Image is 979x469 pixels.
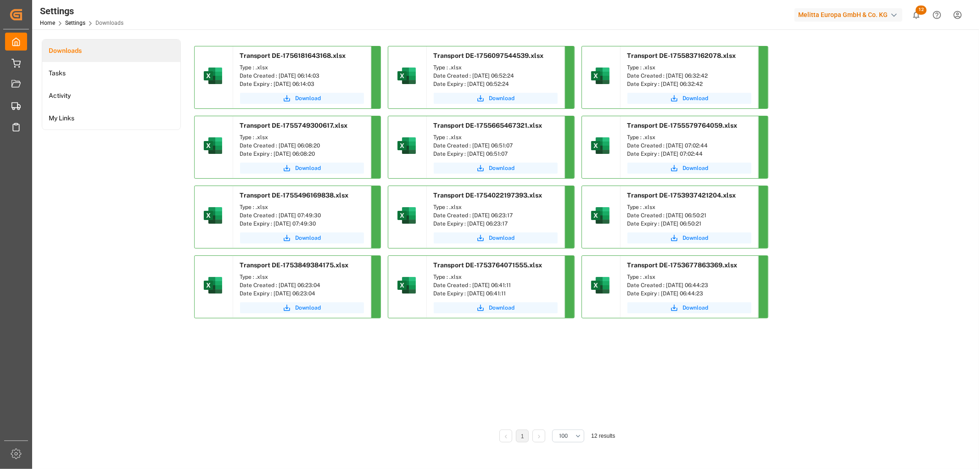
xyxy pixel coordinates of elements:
button: Download [240,232,364,243]
img: microsoft-excel-2019--v1.png [202,274,224,296]
span: Transport DE-1755665467321.xlsx [434,122,543,129]
div: Date Created : [DATE] 06:52:24 [434,72,558,80]
button: open menu [552,429,584,442]
span: Download [489,234,515,242]
div: Date Created : [DATE] 06:23:17 [434,211,558,220]
span: 12 results [591,433,615,439]
div: Date Created : [DATE] 06:51:07 [434,141,558,150]
span: Transport DE-1753937421204.xlsx [627,192,736,199]
a: Tasks [42,62,180,85]
div: Type : .xlsx [434,133,558,141]
span: Download [296,304,321,312]
button: Help Center [927,5,947,25]
img: microsoft-excel-2019--v1.png [202,204,224,226]
div: Type : .xlsx [627,273,751,281]
button: Download [627,302,751,313]
a: Home [40,20,55,26]
a: Download [434,93,558,104]
div: Type : .xlsx [627,203,751,211]
span: Download [296,94,321,102]
button: Download [434,302,558,313]
span: Transport DE-1754022197393.xlsx [434,192,543,199]
span: 100 [559,432,568,440]
div: Date Expiry : [DATE] 06:52:24 [434,80,558,88]
div: Date Created : [DATE] 06:14:03 [240,72,364,80]
span: Transport DE-1755837162078.xlsx [627,52,736,59]
div: Date Expiry : [DATE] 06:23:17 [434,220,558,228]
div: Date Expiry : [DATE] 06:50:21 [627,220,751,228]
div: Date Created : [DATE] 07:49:30 [240,211,364,220]
span: Download [296,164,321,172]
span: Transport DE-1753764071555.xlsx [434,261,543,269]
li: Next Page [532,429,545,442]
a: Downloads [42,40,180,62]
button: Download [627,232,751,243]
button: show 12 new notifications [906,5,927,25]
div: Date Expiry : [DATE] 06:14:03 [240,80,364,88]
button: Download [434,163,558,174]
img: microsoft-excel-2019--v1.png [396,65,418,87]
a: Activity [42,85,180,107]
div: Type : .xlsx [240,63,364,72]
li: 1 [516,429,529,442]
div: Settings [40,4,123,18]
div: Type : .xlsx [240,203,364,211]
button: Melitta Europa GmbH & Co. KG [794,6,906,23]
li: Previous Page [499,429,512,442]
div: Type : .xlsx [434,63,558,72]
div: Date Expiry : [DATE] 07:02:44 [627,150,751,158]
span: Download [489,94,515,102]
img: microsoft-excel-2019--v1.png [396,204,418,226]
button: Download [627,93,751,104]
span: Transport DE-1755496169838.xlsx [240,192,349,199]
button: Download [627,163,751,174]
div: Type : .xlsx [627,133,751,141]
span: Transport DE-1756097544539.xlsx [434,52,544,59]
span: Transport DE-1755749300617.xlsx [240,122,348,129]
button: Download [434,232,558,243]
img: microsoft-excel-2019--v1.png [396,135,418,157]
div: Date Created : [DATE] 06:32:42 [627,72,751,80]
span: Download [296,234,321,242]
span: Download [489,304,515,312]
span: Transport DE-1756181643168.xlsx [240,52,346,59]
div: Date Created : [DATE] 07:02:44 [627,141,751,150]
div: Date Expiry : [DATE] 06:08:20 [240,150,364,158]
img: microsoft-excel-2019--v1.png [589,274,611,296]
button: Download [240,93,364,104]
span: Download [683,304,709,312]
div: Date Created : [DATE] 06:50:21 [627,211,751,220]
div: Type : .xlsx [434,203,558,211]
span: Download [683,94,709,102]
div: Date Expiry : [DATE] 06:44:23 [627,289,751,298]
div: Type : .xlsx [434,273,558,281]
img: microsoft-excel-2019--v1.png [589,65,611,87]
div: Melitta Europa GmbH & Co. KG [794,8,902,22]
span: 12 [916,6,927,15]
span: Download [683,234,709,242]
img: microsoft-excel-2019--v1.png [589,204,611,226]
button: Download [240,163,364,174]
div: Date Expiry : [DATE] 06:23:04 [240,289,364,298]
a: Download [240,302,364,313]
li: My Links [42,107,180,130]
img: microsoft-excel-2019--v1.png [589,135,611,157]
div: Date Created : [DATE] 06:44:23 [627,281,751,289]
div: Date Created : [DATE] 06:41:11 [434,281,558,289]
div: Type : .xlsx [627,63,751,72]
span: Download [683,164,709,172]
img: microsoft-excel-2019--v1.png [202,135,224,157]
div: Type : .xlsx [240,133,364,141]
span: Download [489,164,515,172]
div: Date Expiry : [DATE] 06:51:07 [434,150,558,158]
